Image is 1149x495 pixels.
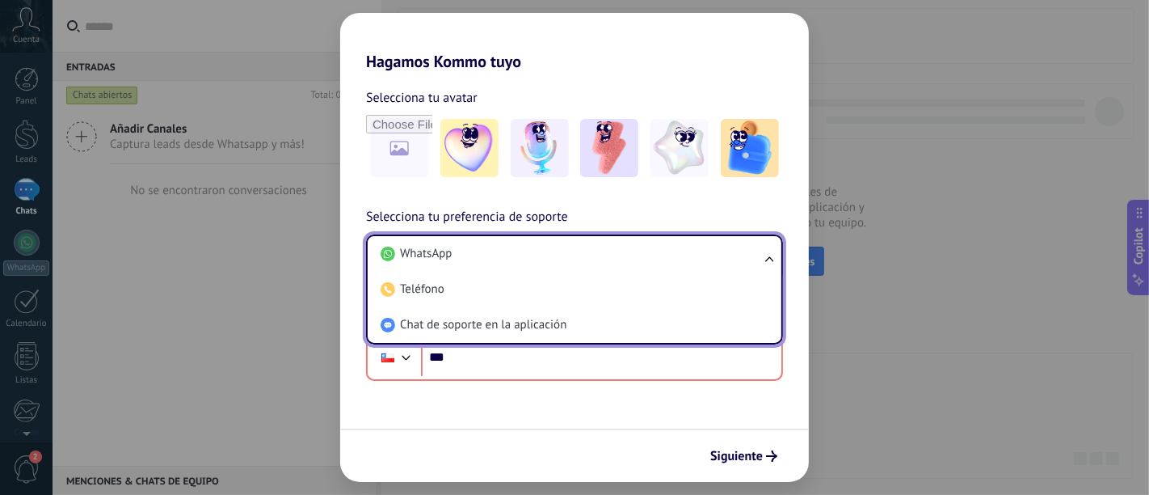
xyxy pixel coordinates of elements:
span: Selecciona tu avatar [366,87,478,108]
span: Selecciona tu preferencia de soporte [366,207,568,228]
span: Siguiente [710,451,763,462]
span: Chat de soporte en la aplicación [400,317,566,333]
div: Chile: + 56 [372,341,403,374]
h2: Hagamos Kommo tuyo [340,13,809,71]
img: -5.jpeg [721,119,779,177]
img: -2.jpeg [511,119,569,177]
img: -3.jpeg [580,119,638,177]
button: Siguiente [703,442,785,470]
span: WhatsApp [400,246,452,262]
img: -1.jpeg [440,119,499,177]
img: -4.jpeg [650,119,709,177]
span: Teléfono [400,281,444,298]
